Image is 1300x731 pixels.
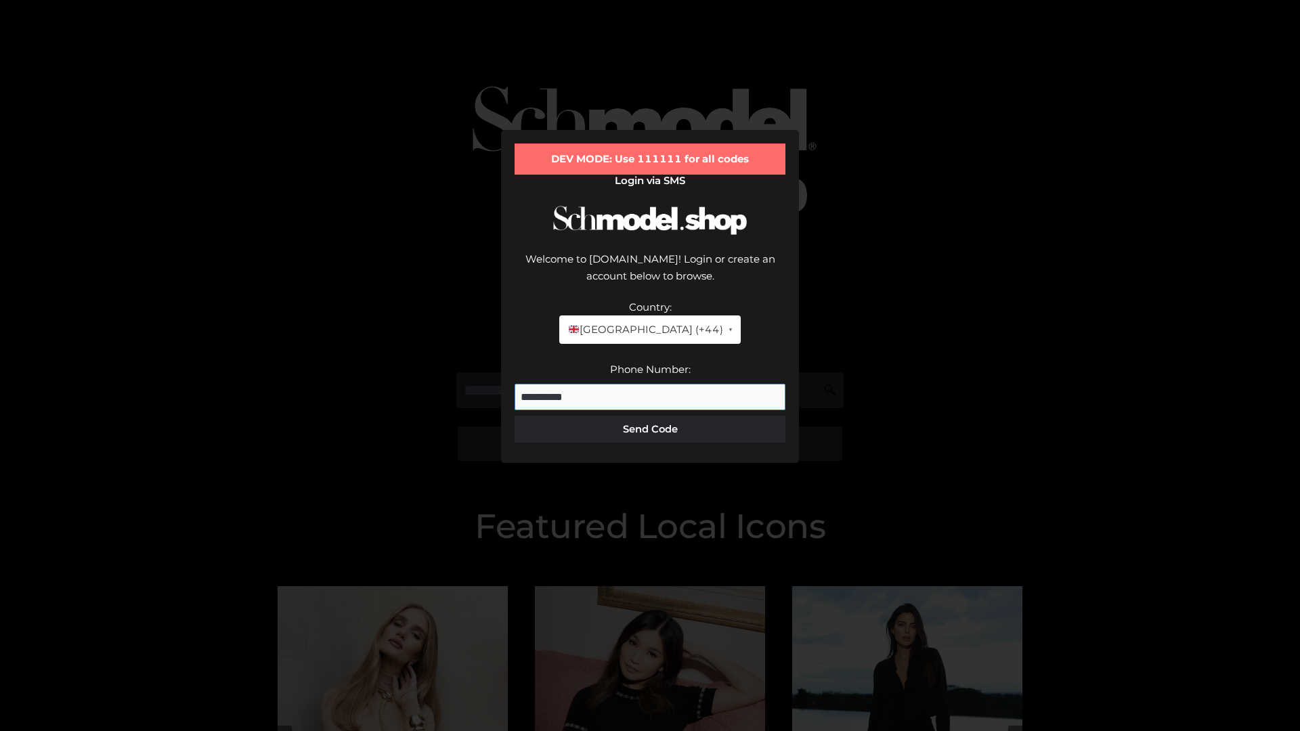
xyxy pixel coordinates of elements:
[569,324,579,334] img: 🇬🇧
[567,321,722,338] span: [GEOGRAPHIC_DATA] (+44)
[515,416,785,443] button: Send Code
[515,143,785,175] div: DEV MODE: Use 111111 for all codes
[548,194,752,247] img: Schmodel Logo
[629,301,672,313] label: Country:
[610,363,691,376] label: Phone Number:
[515,250,785,298] div: Welcome to [DOMAIN_NAME]! Login or create an account below to browse.
[515,175,785,187] h2: Login via SMS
